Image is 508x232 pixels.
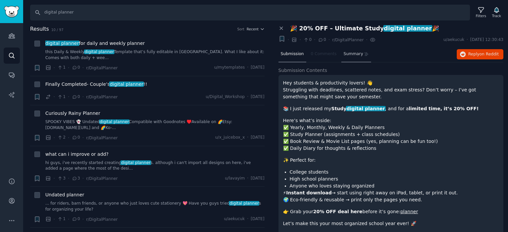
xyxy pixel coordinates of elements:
p: ✨ Perfect for: [283,157,499,164]
p: 📚 I just released my , and for a [283,105,499,112]
span: · [68,134,69,141]
span: Reply [468,51,499,57]
span: 1 [57,94,65,100]
span: u/lavayim [225,176,245,182]
span: digital planner [109,82,144,87]
span: · [54,64,55,71]
span: 3 [57,176,65,182]
span: · [247,94,248,100]
li: College students [290,169,499,176]
span: Submission [281,51,304,57]
span: Finally Completed- Couple’s !! [45,81,147,88]
span: · [82,93,84,100]
p: Hey students & productivity lovers! 👋 Struggling with deadlines, scattered notes, and exam stress... [283,80,499,100]
div: Track [492,14,501,18]
span: digital planner [383,25,433,32]
a: this Daily & Weeklydigital plannerTemplate that’s fully editable in [GEOGRAPHIC_DATA]. What I lik... [45,49,265,61]
span: 2 [57,135,65,141]
span: digital planner [99,119,130,124]
span: digital planner [346,106,386,111]
span: r/DigitalPlanner [86,136,117,140]
span: · [247,176,248,182]
span: r/DigitalPlanner [86,66,117,70]
span: · [54,175,55,182]
span: · [82,134,84,141]
span: · [247,135,248,141]
strong: 20% OFF deal here [313,209,362,214]
span: u/mytemplates [214,65,245,71]
span: · [68,64,69,71]
span: · [328,36,330,43]
button: Recent [247,27,265,31]
strong: limited time, it’s 20% OFF! [409,106,479,111]
span: [DATE] [251,135,264,141]
li: High school planners [290,176,499,182]
div: Sort [237,27,244,31]
span: 1 [57,216,65,222]
p: Let’s make this your most organized school year ever! 🚀 [283,220,499,227]
span: r/DigitalPlanner [332,38,363,42]
span: [DATE] [251,65,264,71]
strong: Instant download [286,190,332,195]
span: 0 [318,37,326,43]
span: u/Digital_Workshop [206,94,245,100]
span: · [247,216,248,222]
span: · [82,175,84,182]
span: digital planner [84,50,114,54]
span: [DATE] [251,216,264,222]
span: · [288,36,289,43]
span: u/aekucuk [224,216,245,222]
span: 10 / 97 [51,28,63,32]
span: [DATE] 12:30:43 [470,37,503,43]
span: u/aekucuk [444,37,464,43]
strong: Study [331,106,385,111]
img: GummySearch logo [4,6,19,17]
span: · [54,134,55,141]
span: for daily and weekly planner [45,40,145,47]
span: · [54,216,55,223]
span: Submission Contents [278,67,327,74]
span: 3 [72,176,80,182]
a: Undated planner [45,191,84,198]
button: Track [490,6,503,19]
span: · [299,36,301,43]
span: · [247,65,248,71]
a: what can i improve or add? [45,151,108,158]
span: · [68,175,69,182]
a: Curiously Rainy Planner [45,110,100,117]
span: r/DigitalPlanner [86,95,117,99]
a: hi guys, i've recently started creatingdigital planners. although i can't import all designs on h... [45,160,265,172]
span: · [82,64,84,71]
button: Replyon Reddit [457,49,503,60]
span: Summary [344,51,363,57]
a: SPOOKY VIBES 👻 Undateddigital plannerCompatible with Goodnotes ♥️Available on 🌈Etsy: [DOMAIN_NAME... [45,119,265,131]
span: · [82,216,84,223]
span: 0 [72,216,80,222]
p: 👉 Grab your before it’s gone: [283,208,499,215]
input: Search Keyword [30,5,470,20]
span: Results [30,25,49,33]
span: Recent [247,27,259,31]
span: · [314,36,315,43]
span: · [68,216,69,223]
p: ⚡ → start using right away on iPad, tablet, or print it out. 🌍 Eco-friendly & reusable → print on... [283,189,499,203]
span: r/DigitalPlanner [86,176,117,181]
span: [DATE] [251,176,264,182]
span: u/x_juicebox_x [215,135,245,141]
span: digital planner [45,41,79,46]
span: · [366,36,367,43]
span: 1 [57,65,65,71]
span: 0 [72,94,80,100]
a: ... for riders, barn friends, or anyone who just loves cute stationery 💖 Have you guys trieddigit... [45,201,265,212]
span: r/DigitalPlanner [86,217,117,222]
span: on Reddit [480,52,499,56]
div: Filters [476,14,486,18]
p: Here’s what’s inside: ✅ Yearly, Monthly, Weekly & Daily Planners ✅ Study Planner (assignments + c... [283,117,499,152]
a: Finally Completed- Couple’sdigital planner!! [45,81,147,88]
span: · [68,93,69,100]
span: 0 [72,135,80,141]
